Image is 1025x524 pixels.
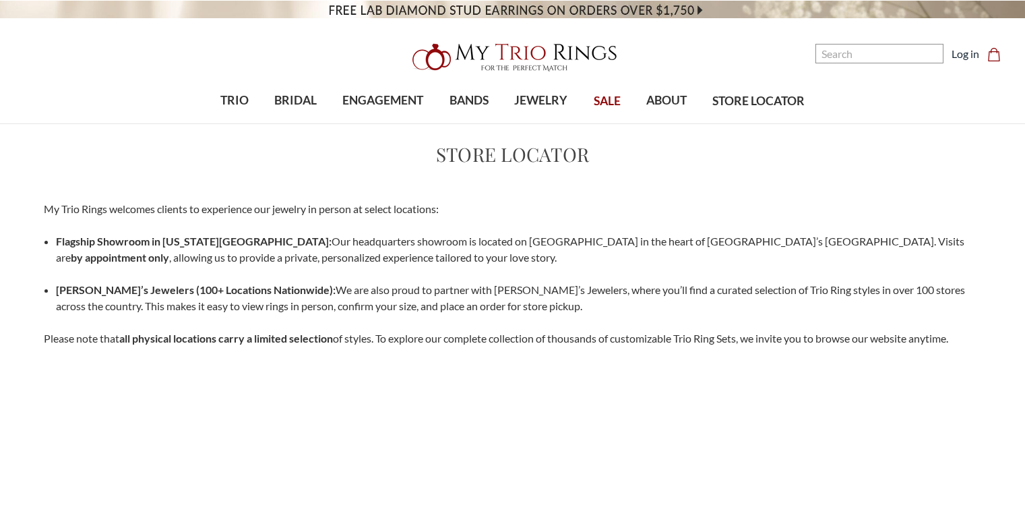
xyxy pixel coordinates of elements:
p: We are also proud to partner with [PERSON_NAME]’s Jewelers, where you’ll find a curated selection... [56,282,982,314]
span: TRIO [220,92,249,109]
a: TRIO [208,79,261,123]
a: BRIDAL [261,79,330,123]
span: BRIDAL [274,92,317,109]
button: submenu toggle [289,123,303,124]
strong: all physical locations carry a limited selection [119,332,333,345]
a: ENGAGEMENT [330,79,436,123]
span: STORE LOCATOR [712,92,805,110]
button: submenu toggle [462,123,476,124]
p: My Trio Rings welcomes clients to experience our jewelry in person at select locations: [44,201,982,217]
button: submenu toggle [376,123,390,124]
a: Cart with 0 items [987,46,1009,62]
strong: by appointment only [71,251,169,264]
a: Log in [952,46,979,62]
a: ABOUT [633,79,700,123]
p: Our headquarters showroom is located on [GEOGRAPHIC_DATA] in the heart of [GEOGRAPHIC_DATA]’s [GE... [56,233,982,266]
button: submenu toggle [534,123,548,124]
a: BANDS [437,79,501,123]
button: submenu toggle [660,123,673,124]
button: submenu toggle [228,123,241,124]
a: STORE LOCATOR [700,80,817,123]
span: ABOUT [646,92,687,109]
strong: [PERSON_NAME]’s Jewelers (100+ Locations Nationwide): [56,283,336,296]
img: My Trio Rings [405,36,621,79]
a: JEWELRY [501,79,580,123]
p: Please note that of styles. To explore our complete collection of thousands of customizable Trio ... [44,330,982,347]
input: Search [815,44,943,63]
svg: cart.cart_preview [987,48,1001,61]
span: BANDS [449,92,489,109]
a: My Trio Rings [297,36,728,79]
span: JEWELRY [514,92,567,109]
strong: Flagship Showroom in [US_STATE][GEOGRAPHIC_DATA]: [56,235,332,248]
span: SALE [594,92,621,110]
span: ENGAGEMENT [342,92,423,109]
h1: Store Locator [36,140,990,169]
a: SALE [580,80,633,123]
